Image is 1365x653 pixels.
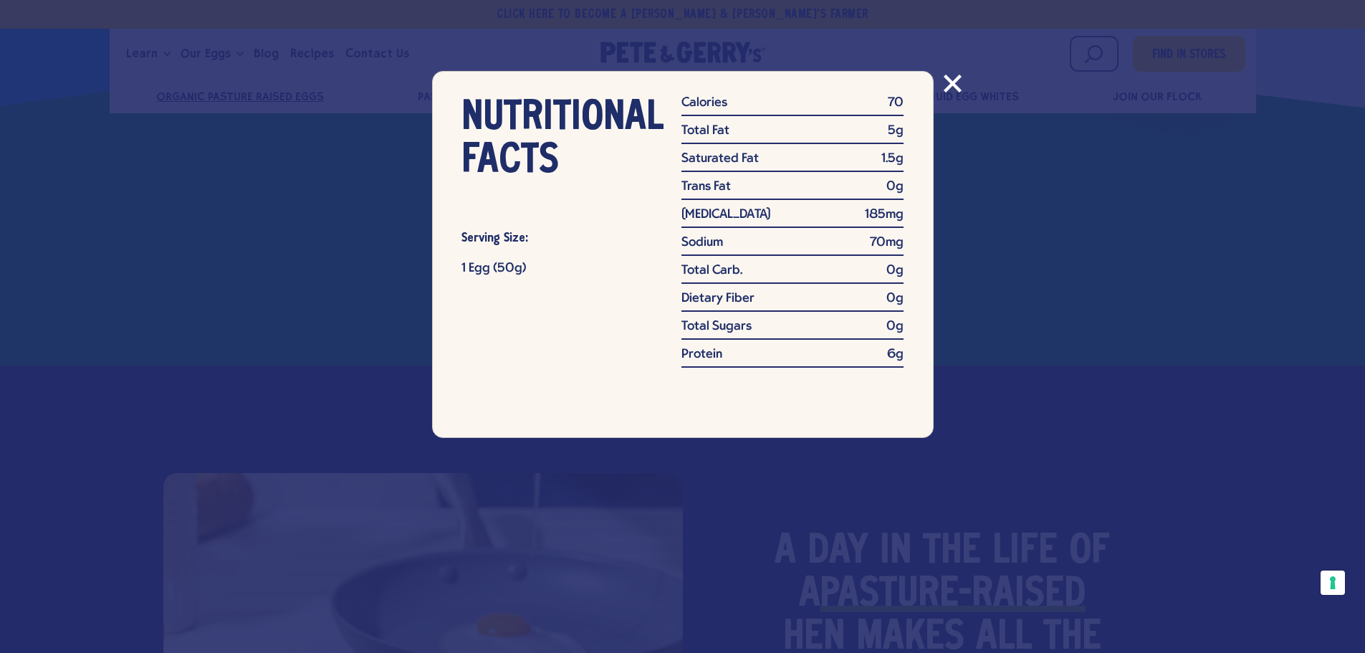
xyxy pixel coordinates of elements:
[1321,571,1345,595] button: Your consent preferences for tracking technologies
[886,264,904,277] strong: 0g
[870,237,904,249] strong: 70mg
[886,181,904,194] strong: 0g
[681,125,904,144] li: Total Fat
[681,320,904,340] li: Total Sugars
[888,125,904,138] strong: 5g
[888,97,904,110] strong: 70
[887,348,904,361] strong: 6g
[461,97,646,183] h2: NUTRITIONAL FACTS
[461,259,646,279] p: 1 Egg (50g)
[681,292,904,312] li: Dietary Fiber
[886,320,904,333] strong: 0g
[681,209,904,228] li: [MEDICAL_DATA]
[432,71,934,438] div: Nutritional facts for this product.
[886,292,904,305] strong: 0g
[944,61,962,104] button: Close modal
[681,181,904,200] li: Trans Fat
[865,209,904,221] strong: 185mg
[681,237,904,256] li: Sodium
[681,153,904,172] li: Saturated Fat
[881,153,904,166] strong: 1.5g
[681,348,904,368] li: Protein
[461,219,646,259] h3: Serving Size:
[681,264,904,284] li: Total Carb.
[681,97,904,116] li: Calories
